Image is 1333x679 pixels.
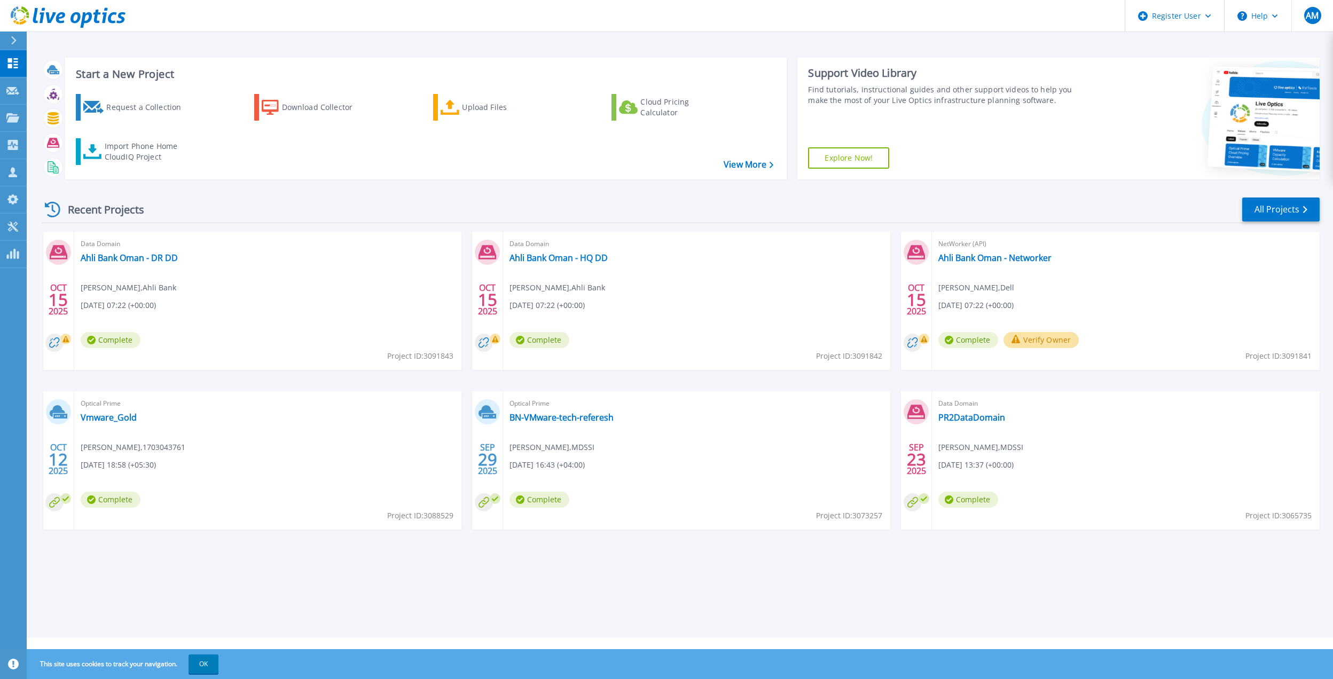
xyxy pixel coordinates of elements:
div: OCT 2025 [48,440,68,479]
div: Download Collector [282,97,367,118]
div: Find tutorials, instructional guides and other support videos to help you make the most of your L... [808,84,1078,106]
span: [PERSON_NAME] , MDSSI [938,441,1023,453]
span: 29 [478,455,497,464]
span: Optical Prime [81,398,455,409]
button: OK [189,654,218,674]
div: OCT 2025 [477,280,498,319]
span: 12 [49,455,68,464]
span: AM [1306,11,1319,20]
span: Complete [81,332,140,348]
span: Optical Prime [509,398,884,409]
span: Project ID: 3088529 [387,510,453,522]
div: SEP 2025 [906,440,927,479]
span: Complete [938,332,998,348]
a: Ahli Bank Oman - DR DD [81,252,178,263]
a: Upload Files [433,94,552,121]
a: PR2DataDomain [938,412,1005,423]
div: SEP 2025 [477,440,498,479]
span: Complete [938,492,998,508]
div: Import Phone Home CloudIQ Project [105,141,188,162]
div: Request a Collection [106,97,192,118]
div: Cloud Pricing Calculator [640,97,726,118]
span: 15 [907,295,926,304]
a: Ahli Bank Oman - Networker [938,252,1052,263]
div: OCT 2025 [48,280,68,319]
a: BN-VMware-tech-referesh [509,412,614,423]
h3: Start a New Project [76,68,773,80]
div: Support Video Library [808,66,1078,80]
span: [DATE] 07:22 (+00:00) [81,299,156,311]
span: [PERSON_NAME] , 1703043761 [81,441,185,453]
a: Cloud Pricing Calculator [611,94,731,121]
a: Request a Collection [76,94,195,121]
a: Vmware_Gold [81,412,137,423]
button: Verify Owner [1003,332,1079,348]
span: Complete [81,492,140,508]
span: [DATE] 16:43 (+04:00) [509,459,585,471]
span: 15 [49,295,68,304]
div: OCT 2025 [906,280,927,319]
span: Project ID: 3065735 [1245,510,1312,522]
span: Project ID: 3091841 [1245,350,1312,362]
div: Recent Projects [41,196,159,223]
a: Ahli Bank Oman - HQ DD [509,252,608,263]
span: 15 [478,295,497,304]
span: Data Domain [509,238,884,250]
span: [DATE] 13:37 (+00:00) [938,459,1014,471]
a: Download Collector [254,94,373,121]
span: 23 [907,455,926,464]
span: [PERSON_NAME] , Dell [938,282,1014,294]
span: This site uses cookies to track your navigation. [29,654,218,674]
span: Data Domain [81,238,455,250]
a: Explore Now! [808,147,889,169]
span: Project ID: 3091843 [387,350,453,362]
span: [DATE] 18:58 (+05:30) [81,459,156,471]
a: View More [724,160,773,170]
span: Data Domain [938,398,1313,409]
span: Complete [509,492,569,508]
div: Upload Files [462,97,547,118]
span: [PERSON_NAME] , Ahli Bank [509,282,605,294]
span: [PERSON_NAME] , Ahli Bank [81,282,176,294]
span: Project ID: 3073257 [816,510,882,522]
a: All Projects [1242,198,1320,222]
span: Project ID: 3091842 [816,350,882,362]
span: NetWorker (API) [938,238,1313,250]
span: [PERSON_NAME] , MDSSI [509,441,594,453]
span: Complete [509,332,569,348]
span: [DATE] 07:22 (+00:00) [938,299,1014,311]
span: [DATE] 07:22 (+00:00) [509,299,585,311]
